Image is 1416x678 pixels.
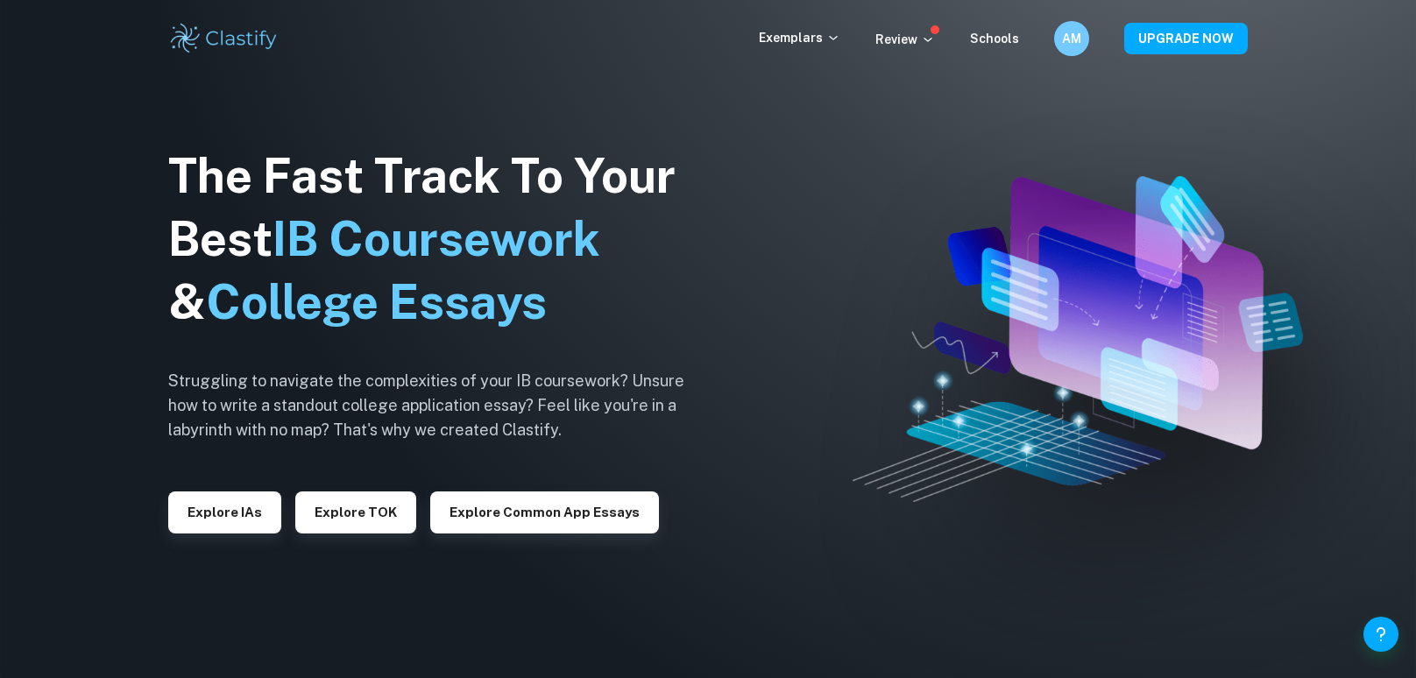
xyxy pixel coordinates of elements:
[168,145,712,334] h1: The Fast Track To Your Best &
[970,32,1019,46] a: Schools
[1062,29,1082,48] h6: AM
[206,274,547,329] span: College Essays
[853,176,1303,502] img: Clastify hero
[1363,617,1398,652] button: Help and Feedback
[430,491,659,533] button: Explore Common App essays
[1054,21,1089,56] button: AM
[1124,23,1248,54] button: UPGRADE NOW
[875,30,935,49] p: Review
[168,21,280,56] img: Clastify logo
[759,28,840,47] p: Exemplars
[168,503,281,519] a: Explore IAs
[295,503,416,519] a: Explore TOK
[168,369,712,442] h6: Struggling to navigate the complexities of your IB coursework? Unsure how to write a standout col...
[168,491,281,533] button: Explore IAs
[273,211,600,266] span: IB Coursework
[430,503,659,519] a: Explore Common App essays
[295,491,416,533] button: Explore TOK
